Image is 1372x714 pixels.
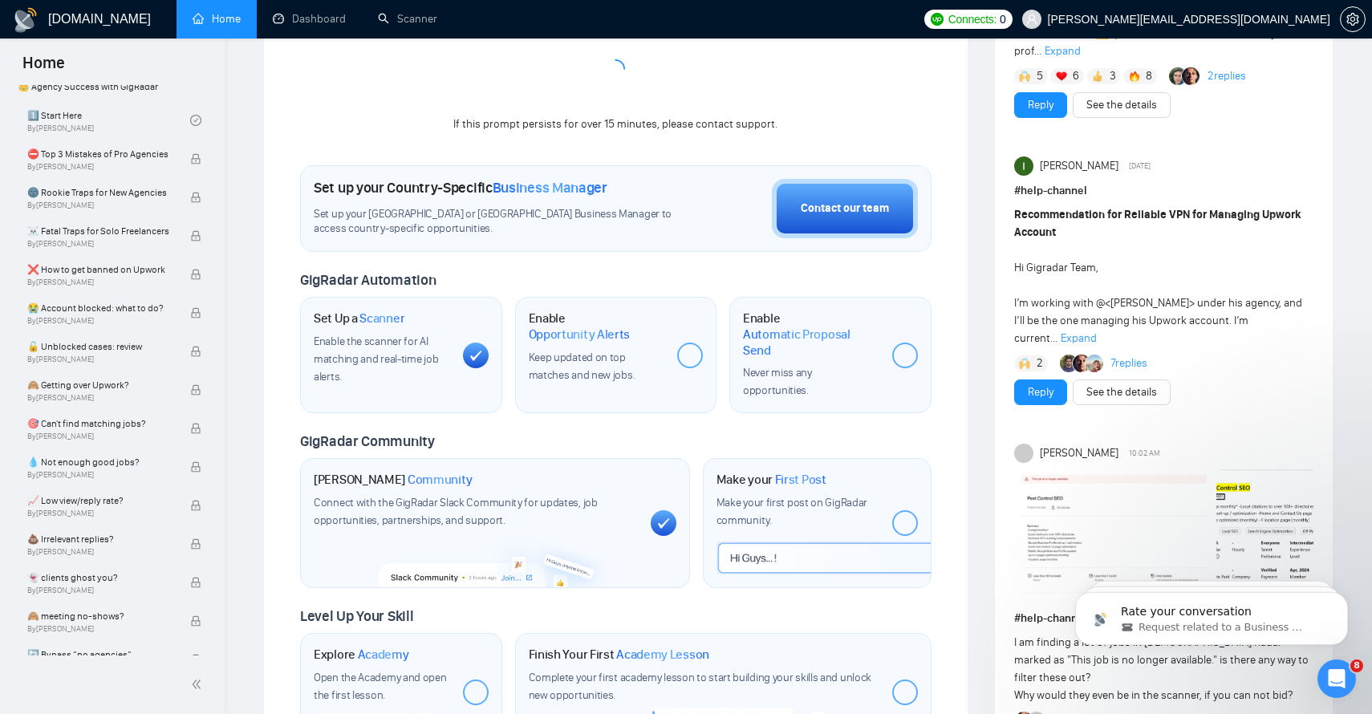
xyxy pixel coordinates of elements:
[1014,610,1313,627] h1: # help-channel
[604,58,627,80] span: loading
[27,586,174,595] span: By [PERSON_NAME]
[529,671,872,702] span: Complete your first academy lesson to start building your skills and unlock new opportunities.
[1060,355,1078,372] img: Toby Fox-Mason
[1014,635,1309,702] span: I am finding a lot of jobs in [DEMOGRAPHIC_DATA] Radar marked as "This job is no longer available...
[1014,208,1301,239] strong: Recommendation for Reliable VPN for Managing Upwork Account
[314,647,409,663] h1: Explore
[27,278,174,287] span: By [PERSON_NAME]
[190,500,201,511] span: lock
[27,262,174,278] span: ❌ How to get banned on Upwork
[1341,13,1365,26] span: setting
[775,472,826,488] span: First Post
[1086,383,1157,401] a: See the details
[27,624,174,634] span: By [PERSON_NAME]
[1073,92,1171,118] button: See the details
[1037,355,1043,371] span: 2
[1040,444,1118,462] span: [PERSON_NAME]
[27,339,174,355] span: 🔓 Unblocked cases: review
[314,335,438,383] span: Enable the scanner for AI matching and real-time job alerts.
[1028,96,1053,114] a: Reply
[10,51,78,85] span: Home
[27,454,174,470] span: 💧 Not enough good jobs?
[27,223,174,239] span: ☠️ Fatal Traps for Solo Freelancers
[1317,659,1356,698] iframe: Intercom live chat
[27,416,174,432] span: 🎯 Can't find matching jobs?
[314,496,598,527] span: Connect with the GigRadar Slack Community for updates, job opportunities, partnerships, and support.
[743,366,812,397] span: Never miss any opportunities.
[1110,355,1147,371] a: 7replies
[13,7,39,33] img: logo
[1026,14,1037,25] span: user
[1014,469,1207,598] img: F09ALU31FGE-Screenshot(592).png
[1014,379,1067,405] button: Reply
[193,12,241,26] a: homeHome
[408,472,473,488] span: Community
[27,201,174,210] span: By [PERSON_NAME]
[1340,13,1366,26] a: setting
[1037,68,1043,84] span: 5
[27,509,174,518] span: By [PERSON_NAME]
[529,310,665,342] h1: Enable
[1014,156,1033,176] img: Ivan Dela Rama
[190,654,201,665] span: lock
[716,496,867,527] span: Make your first post on GigRadar community.
[191,676,207,692] span: double-left
[300,271,436,289] span: GigRadar Automation
[27,608,174,624] span: 🙈 meeting no-shows?
[27,146,174,162] span: ⛔ Top 3 Mistakes of Pro Agencies
[314,671,447,702] span: Open the Academy and open the first lesson.
[743,310,879,358] h1: Enable
[1073,68,1079,84] span: 6
[190,577,201,588] span: lock
[27,547,174,557] span: By [PERSON_NAME]
[27,162,174,172] span: By [PERSON_NAME]
[27,239,174,249] span: By [PERSON_NAME]
[27,103,190,138] a: 1️⃣ Start HereBy[PERSON_NAME]
[27,355,174,364] span: By [PERSON_NAME]
[273,12,346,26] a: dashboardDashboard
[27,570,174,586] span: 👻 clients ghost you?
[27,493,174,509] span: 📈 Low view/reply rate?
[190,307,201,318] span: lock
[358,647,409,663] span: Academy
[493,179,607,197] span: Business Manager
[1340,6,1366,32] button: setting
[190,384,201,396] span: lock
[1169,67,1187,85] img: Alex B
[27,432,174,441] span: By [PERSON_NAME]
[1092,71,1103,82] img: 👍
[190,115,201,126] span: check-circle
[743,327,879,358] span: Automatic Proposal Send
[1000,10,1006,28] span: 0
[190,230,201,241] span: lock
[716,472,826,488] h1: Make your
[27,470,174,480] span: By [PERSON_NAME]
[27,647,174,663] span: 🔄 Bypass “no agencies”
[1028,383,1053,401] a: Reply
[300,607,413,625] span: Level Up Your Skill
[1073,379,1171,405] button: See the details
[1045,44,1081,58] span: Expand
[529,647,709,663] h1: Finish Your First
[190,461,201,473] span: lock
[1019,358,1030,369] img: 🙌
[1019,71,1030,82] img: 🙌
[190,346,201,357] span: lock
[314,207,676,237] span: Set up your [GEOGRAPHIC_DATA] or [GEOGRAPHIC_DATA] Business Manager to access country-specific op...
[1110,68,1116,84] span: 3
[1014,208,1302,345] span: Hi Gigradar Team, I’m working with @<[PERSON_NAME]> under his agency, and I’ll be the one managin...
[616,647,709,663] span: Academy Lesson
[300,432,435,450] span: GigRadar Community
[378,12,437,26] a: searchScanner
[27,316,174,326] span: By [PERSON_NAME]
[190,423,201,434] span: lock
[11,71,213,103] span: 👑 Agency Success with GigRadar
[314,310,404,327] h1: Set Up a
[190,538,201,550] span: lock
[1086,355,1103,372] img: Joaquin Arcardini
[1014,92,1067,118] button: Reply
